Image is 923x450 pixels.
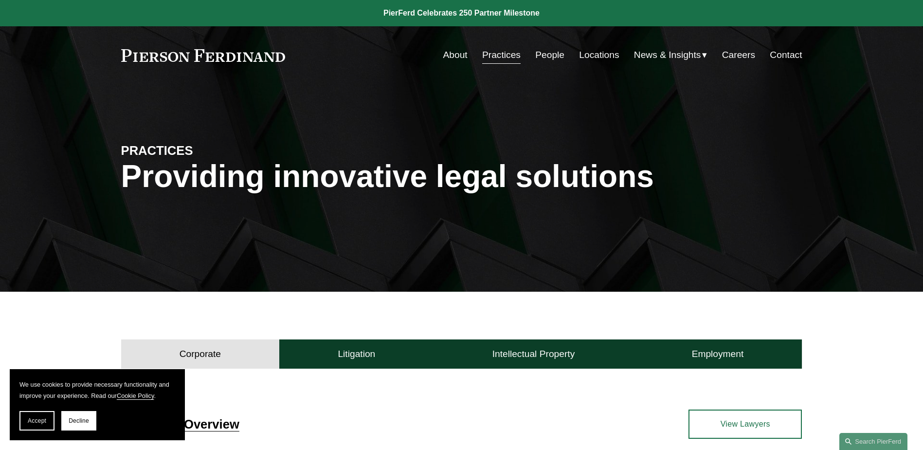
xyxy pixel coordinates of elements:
[19,411,54,431] button: Accept
[117,392,154,399] a: Cookie Policy
[121,417,239,431] a: Corporate Overview
[180,348,221,360] h4: Corporate
[121,143,291,158] h4: PRACTICES
[535,46,564,64] a: People
[492,348,575,360] h4: Intellectual Property
[19,379,175,401] p: We use cookies to provide necessary functionality and improve your experience. Read our .
[692,348,744,360] h4: Employment
[634,46,707,64] a: folder dropdown
[634,47,701,64] span: News & Insights
[28,417,46,424] span: Accept
[722,46,755,64] a: Careers
[688,410,802,439] a: View Lawyers
[61,411,96,431] button: Decline
[443,46,468,64] a: About
[839,433,907,450] a: Search this site
[338,348,375,360] h4: Litigation
[69,417,89,424] span: Decline
[770,46,802,64] a: Contact
[10,369,185,440] section: Cookie banner
[121,159,802,194] h1: Providing innovative legal solutions
[579,46,619,64] a: Locations
[482,46,521,64] a: Practices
